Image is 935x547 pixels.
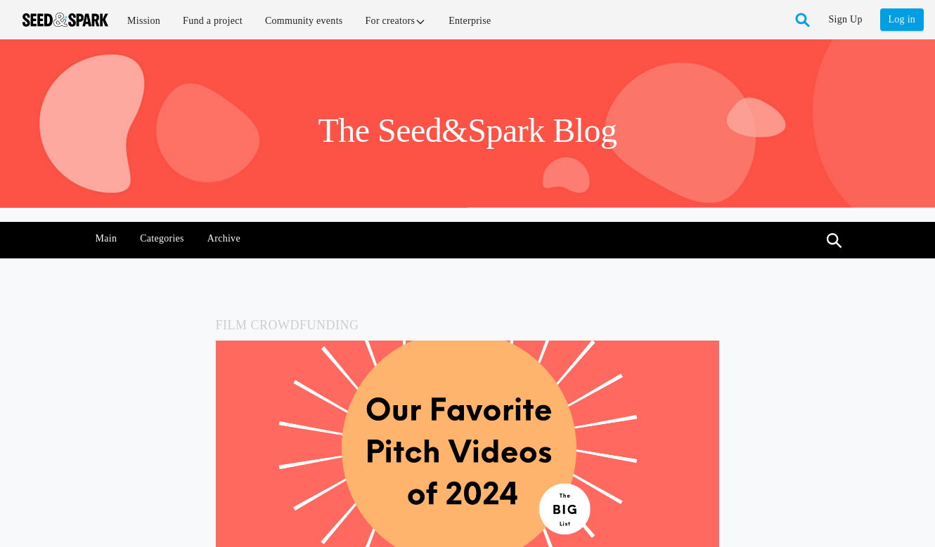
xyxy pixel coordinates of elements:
h5: Film Crowdfunding [216,315,720,336]
a: For creators [356,6,437,36]
a: Enterprise [439,6,501,36]
a: Log in [880,8,924,31]
a: Categories [133,222,192,256]
a: Sign Up [829,8,863,31]
a: Mission [117,6,170,36]
a: Main [88,222,124,256]
h1: The Seed&Spark Blog [318,110,617,152]
a: Fund a project [173,6,252,36]
a: Community events [255,6,353,36]
img: Seed amp; Spark [22,13,108,27]
a: Archive [200,222,247,256]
